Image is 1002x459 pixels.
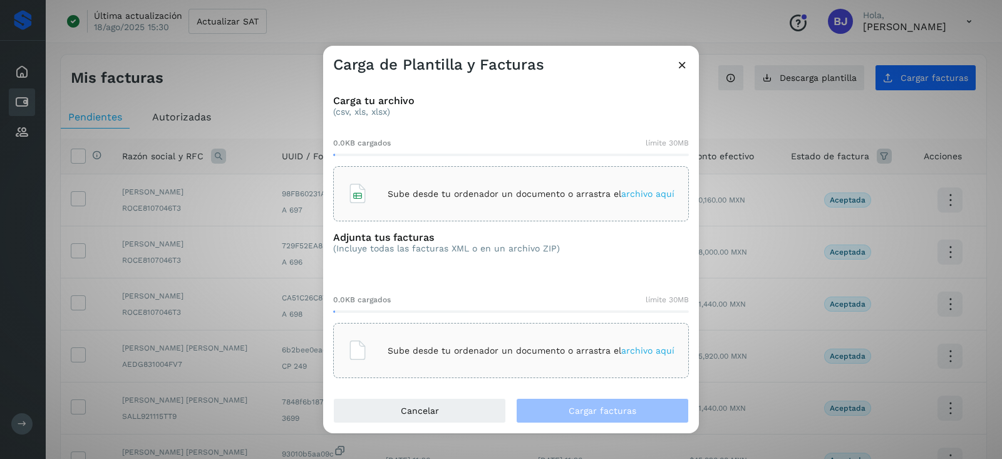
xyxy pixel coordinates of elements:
[388,189,674,199] p: Sube desde tu ordenador un documento o arrastra el
[333,243,560,254] p: (Incluye todas las facturas XML o en un archivo ZIP)
[333,231,560,243] h3: Adjunta tus facturas
[333,95,689,107] h3: Carga tu archivo
[569,406,636,415] span: Cargar facturas
[388,346,674,356] p: Sube desde tu ordenador un documento o arrastra el
[621,346,674,356] span: archivo aquí
[516,398,689,423] button: Cargar facturas
[401,406,439,415] span: Cancelar
[333,56,544,74] h3: Carga de Plantilla y Facturas
[621,189,674,199] span: archivo aquí
[333,107,689,117] p: (csv, xls, xlsx)
[646,294,689,305] span: límite 30MB
[333,294,391,305] span: 0.0KB cargados
[333,137,391,149] span: 0.0KB cargados
[333,398,506,423] button: Cancelar
[646,137,689,149] span: límite 30MB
